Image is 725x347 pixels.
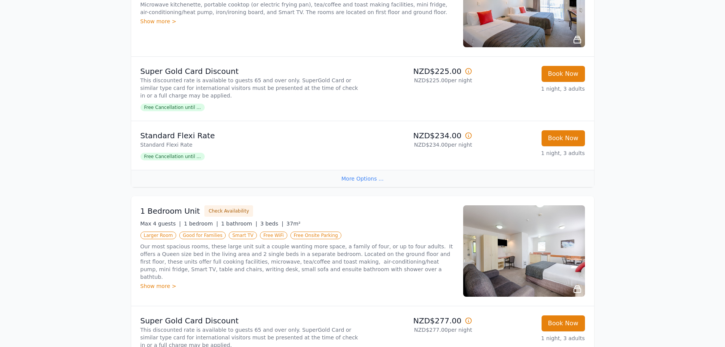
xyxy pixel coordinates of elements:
p: NZD$277.00 [366,315,472,326]
div: Show more > [140,18,454,25]
button: Check Availability [204,205,253,217]
p: NZD$225.00 per night [366,77,472,84]
p: Standard Flexi Rate [140,130,360,141]
p: NZD$234.00 [366,130,472,141]
span: Free WiFi [260,232,287,239]
p: Super Gold Card Discount [140,315,360,326]
button: Book Now [542,66,585,82]
p: Standard Flexi Rate [140,141,360,149]
p: Our most spacious rooms, these large unit suit a couple wanting more space, a family of four, or ... [140,243,454,281]
span: 37m² [287,221,301,227]
div: Show more > [140,282,454,290]
div: More Options ... [131,170,594,187]
span: Max 4 guests | [140,221,181,227]
p: 1 night, 3 adults [478,334,585,342]
span: Good for Families [179,232,226,239]
p: NZD$234.00 per night [366,141,472,149]
p: NZD$225.00 [366,66,472,77]
button: Book Now [542,315,585,331]
span: 1 bedroom | [184,221,218,227]
span: Free Cancellation until ... [140,153,205,160]
p: Super Gold Card Discount [140,66,360,77]
span: Free Onsite Parking [290,232,341,239]
h3: 1 Bedroom Unit [140,206,200,216]
span: Larger Room [140,232,177,239]
p: 1 night, 3 adults [478,149,585,157]
span: 3 beds | [260,221,284,227]
span: 1 bathroom | [221,221,257,227]
p: NZD$277.00 per night [366,326,472,334]
span: Smart TV [229,232,257,239]
p: This discounted rate is available to guests 65 and over only. SuperGold Card or similar type card... [140,77,360,99]
button: Book Now [542,130,585,146]
p: 1 night, 3 adults [478,85,585,93]
span: Free Cancellation until ... [140,104,205,111]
